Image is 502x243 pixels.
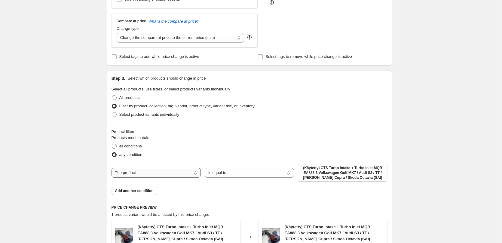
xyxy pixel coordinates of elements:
span: Change type [117,26,139,31]
h2: Step 3. [112,75,125,81]
span: (Käytetty) CTS Turbo Intake + Turbo Inlet MQB EA888.3 Volkswagen Golf MK7 / Audi S3 / TT / [PERSO... [302,166,384,180]
span: All products [119,95,140,100]
span: Select tags to add while price change is active [119,54,199,59]
span: Filter by product, collection, tag, vendor, product type, variant title, or inventory [119,104,255,108]
span: 1 product variant would be affected by this price change: [112,212,209,217]
button: Add another condition [112,187,157,195]
span: Select tags to remove while price change is active [265,54,352,59]
span: any condition [119,152,142,157]
span: Select all products, use filters, or select products variants individually [112,87,230,91]
h3: Compare at price [117,19,146,24]
h6: PRICE CHANGE PREVIEW [112,205,387,210]
span: Products must match: [112,135,149,140]
span: Select product variants individually [119,112,179,117]
span: (Käytetty) CTS Turbo Intake + Turbo Inlet MQB EA888.3 Volkswagen Golf MK7 / Audi S3 / TT / [PERSO... [285,225,370,241]
p: Select which products should change in price [127,75,206,81]
span: all conditions [119,144,142,148]
button: (Käytetty) CTS Turbo Intake + Turbo Inlet MQB EA888.3 Volkswagen Golf MK7 / Audi S3 / TT / Leon C... [298,164,387,182]
span: (Käytetty) CTS Turbo Intake + Turbo Inlet MQB EA888.3 Volkswagen Golf MK7 / Audi S3 / TT / [PERSO... [138,225,223,241]
span: Add another condition [115,188,154,193]
button: What's the compare at price? [148,19,199,24]
div: Product filters [112,129,387,135]
div: help [246,34,253,40]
